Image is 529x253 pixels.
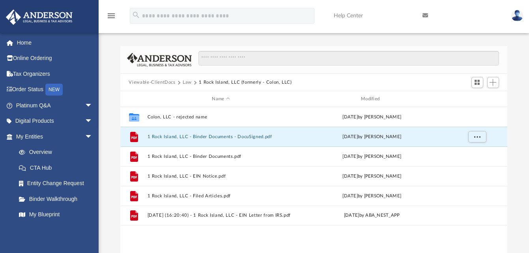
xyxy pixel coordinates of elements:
button: 1 Rock Island, LLC - Filed Articles.pdf [147,193,295,199]
i: search [132,11,140,19]
div: id [123,96,143,103]
button: 1 Rock Island, LLC - Binder Documents - DocuSigned.pdf [147,134,295,139]
div: Modified [298,96,445,103]
a: Online Ordering [6,51,105,66]
a: Order StatusNEW [6,82,105,98]
button: 1 Rock Island, LLC (formerly - Colon, LLC) [199,79,292,86]
input: Search files and folders [198,51,499,66]
button: 1 Rock Island, LLC - EIN Notice.pdf [147,174,295,179]
div: [DATE] by [PERSON_NAME] [298,173,445,180]
img: User Pic [511,10,523,21]
img: Anderson Advisors Platinum Portal [4,9,75,25]
a: menu [107,15,116,21]
div: [DATE] by [PERSON_NAME] [298,153,445,160]
button: More options [468,131,486,143]
a: Platinum Q&Aarrow_drop_down [6,97,105,113]
a: Digital Productsarrow_drop_down [6,113,105,129]
button: Add [487,77,499,88]
div: Name [147,96,294,103]
span: arrow_drop_down [85,129,101,145]
a: Binder Walkthrough [11,191,105,207]
span: arrow_drop_down [85,113,101,129]
div: [DATE] by [PERSON_NAME] [298,193,445,200]
button: Switch to Grid View [471,77,483,88]
a: My Blueprint [11,207,101,223]
span: arrow_drop_down [85,97,101,114]
button: Colon, LLC - rejected name [147,114,295,120]
div: id [449,96,504,103]
button: [DATE] (16:20:40) - 1 Rock Island, LLC - EIN Letter from IRS.pdf [147,213,295,218]
i: menu [107,11,116,21]
button: 1 Rock Island, LLC - Binder Documents.pdf [147,154,295,159]
div: [DATE] by [PERSON_NAME] [298,133,445,141]
a: Home [6,35,105,51]
button: Viewable-ClientDocs [129,79,175,86]
div: [DATE] by ABA_NEST_APP [298,212,445,219]
a: Overview [11,144,105,160]
a: CTA Hub [11,160,105,176]
button: Law [183,79,192,86]
div: [DATE] by [PERSON_NAME] [298,114,445,121]
a: Tax Organizers [6,66,105,82]
div: NEW [45,84,63,96]
a: Tax Due Dates [11,222,105,238]
a: My Entitiesarrow_drop_down [6,129,105,144]
a: Entity Change Request [11,176,105,191]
